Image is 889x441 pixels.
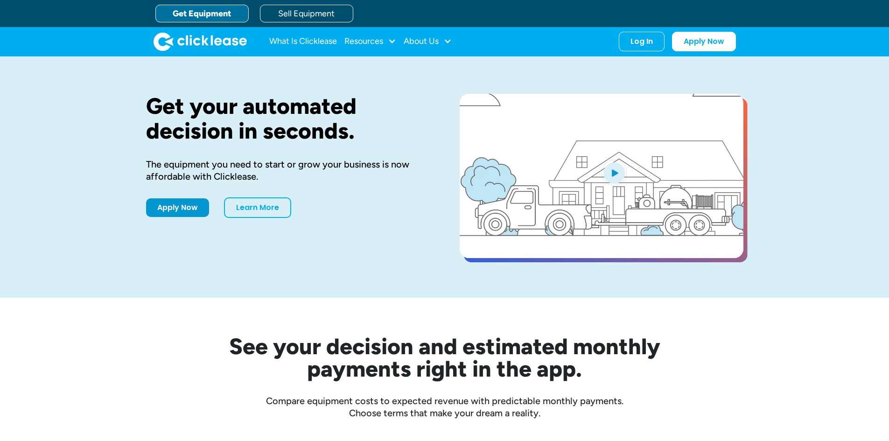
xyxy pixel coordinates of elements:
[146,94,430,143] h1: Get your automated decision in seconds.
[154,32,247,51] a: home
[224,197,291,218] a: Learn More
[146,198,209,217] a: Apply Now
[460,94,743,258] a: open lightbox
[630,37,653,46] div: Log In
[183,335,706,380] h2: See your decision and estimated monthly payments right in the app.
[269,32,337,51] a: What Is Clicklease
[154,32,247,51] img: Clicklease logo
[602,160,627,186] img: Blue play button logo on a light blue circular background
[672,32,736,51] a: Apply Now
[146,158,430,182] div: The equipment you need to start or grow your business is now affordable with Clicklease.
[344,32,396,51] div: Resources
[260,5,353,22] a: Sell Equipment
[146,395,743,419] div: Compare equipment costs to expected revenue with predictable monthly payments. Choose terms that ...
[155,5,249,22] a: Get Equipment
[404,32,452,51] div: About Us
